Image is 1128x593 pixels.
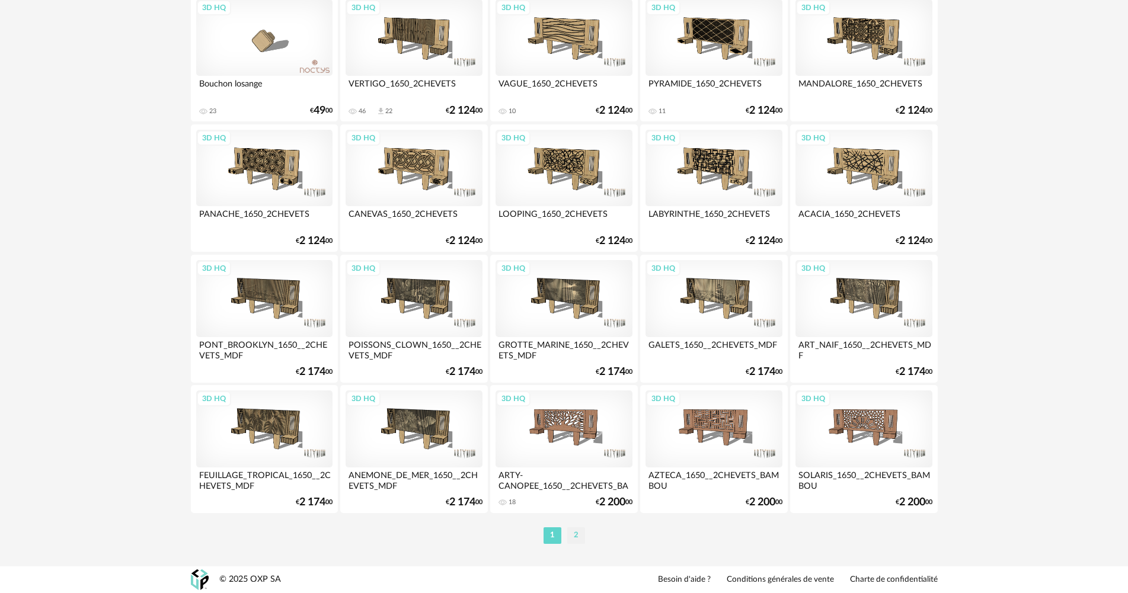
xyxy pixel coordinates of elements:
[746,368,782,376] div: € 00
[790,124,937,252] a: 3D HQ ACACIA_1650_2CHEVETS €2 12400
[197,391,231,406] div: 3D HQ
[796,261,830,276] div: 3D HQ
[314,107,325,115] span: 49
[896,368,932,376] div: € 00
[749,237,775,245] span: 2 124
[596,107,632,115] div: € 00
[749,368,775,376] span: 2 174
[544,527,561,544] li: 1
[191,569,209,590] img: OXP
[340,124,487,252] a: 3D HQ CANEVAS_1650_2CHEVETS €2 12400
[310,107,333,115] div: € 00
[490,124,637,252] a: 3D HQ LOOPING_1650_2CHEVETS €2 12400
[596,498,632,507] div: € 00
[899,368,925,376] span: 2 174
[496,391,531,406] div: 3D HQ
[658,575,711,585] a: Besoin d'aide ?
[899,498,925,507] span: 2 200
[346,130,381,146] div: 3D HQ
[599,237,625,245] span: 2 124
[599,107,625,115] span: 2 124
[646,391,680,406] div: 3D HQ
[599,498,625,507] span: 2 200
[296,368,333,376] div: € 00
[640,124,787,252] a: 3D HQ LABYRINTHE_1650_2CHEVETS €2 12400
[496,76,632,100] div: VAGUE_1650_2CHEVETS
[659,107,666,116] div: 11
[446,107,482,115] div: € 00
[496,261,531,276] div: 3D HQ
[509,107,516,116] div: 10
[196,206,333,230] div: PANACHE_1650_2CHEVETS
[449,498,475,507] span: 2 174
[346,391,381,406] div: 3D HQ
[446,498,482,507] div: € 00
[296,498,333,507] div: € 00
[197,130,231,146] div: 3D HQ
[749,498,775,507] span: 2 200
[197,261,231,276] div: 3D HQ
[596,237,632,245] div: € 00
[209,107,216,116] div: 23
[496,467,632,491] div: ARTY-CANOPEE_1650__2CHEVETS_BAMBOU
[346,337,482,361] div: POISSONS_CLOWN_1650__2CHEVETS_MDF
[646,337,782,361] div: GALETS_1650__2CHEVETS_MDF
[496,337,632,361] div: GROTTE_MARINE_1650__2CHEVETS_MDF
[299,498,325,507] span: 2 174
[727,575,834,585] a: Conditions générales de vente
[646,76,782,100] div: PYRAMIDE_1650_2CHEVETS
[196,467,333,491] div: FEUILLAGE_TROPICAL_1650__2CHEVETS_MDF
[359,107,366,116] div: 46
[567,527,585,544] li: 2
[509,498,516,507] div: 18
[596,368,632,376] div: € 00
[299,237,325,245] span: 2 124
[896,237,932,245] div: € 00
[790,255,937,383] a: 3D HQ ART_NAIF_1650__2CHEVETS_MDF €2 17400
[346,206,482,230] div: CANEVAS_1650_2CHEVETS
[496,130,531,146] div: 3D HQ
[790,385,937,513] a: 3D HQ SOLARIS_1650__2CHEVETS_BAMBOU €2 20000
[795,337,932,361] div: ART_NAIF_1650__2CHEVETS_MDF
[376,107,385,116] span: Download icon
[746,107,782,115] div: € 00
[449,368,475,376] span: 2 174
[196,76,333,100] div: Bouchon losange
[340,255,487,383] a: 3D HQ POISSONS_CLOWN_1650__2CHEVETS_MDF €2 17400
[749,107,775,115] span: 2 124
[346,261,381,276] div: 3D HQ
[746,498,782,507] div: € 00
[896,107,932,115] div: € 00
[599,368,625,376] span: 2 174
[746,237,782,245] div: € 00
[646,467,782,491] div: AZTECA_1650__2CHEVETS_BAMBOU
[299,368,325,376] span: 2 174
[219,574,281,585] div: © 2025 OXP SA
[446,237,482,245] div: € 00
[191,124,338,252] a: 3D HQ PANACHE_1650_2CHEVETS €2 12400
[795,76,932,100] div: MANDALORE_1650_2CHEVETS
[346,76,482,100] div: VERTIGO_1650_2CHEVETS
[296,237,333,245] div: € 00
[646,261,680,276] div: 3D HQ
[446,368,482,376] div: € 00
[449,107,475,115] span: 2 124
[640,385,787,513] a: 3D HQ AZTECA_1650__2CHEVETS_BAMBOU €2 20000
[346,467,482,491] div: ANEMONE_DE_MER_1650__2CHEVETS_MDF
[385,107,392,116] div: 22
[496,206,632,230] div: LOOPING_1650_2CHEVETS
[490,255,637,383] a: 3D HQ GROTTE_MARINE_1650__2CHEVETS_MDF €2 17400
[896,498,932,507] div: € 00
[899,107,925,115] span: 2 124
[449,237,475,245] span: 2 124
[796,130,830,146] div: 3D HQ
[795,206,932,230] div: ACACIA_1650_2CHEVETS
[490,385,637,513] a: 3D HQ ARTY-CANOPEE_1650__2CHEVETS_BAMBOU 18 €2 20000
[795,467,932,491] div: SOLARIS_1650__2CHEVETS_BAMBOU
[191,385,338,513] a: 3D HQ FEUILLAGE_TROPICAL_1650__2CHEVETS_MDF €2 17400
[646,206,782,230] div: LABYRINTHE_1650_2CHEVETS
[646,130,680,146] div: 3D HQ
[196,337,333,361] div: PONT_BROOKLYN_1650__2CHEVETS_MDF
[191,255,338,383] a: 3D HQ PONT_BROOKLYN_1650__2CHEVETS_MDF €2 17400
[796,391,830,406] div: 3D HQ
